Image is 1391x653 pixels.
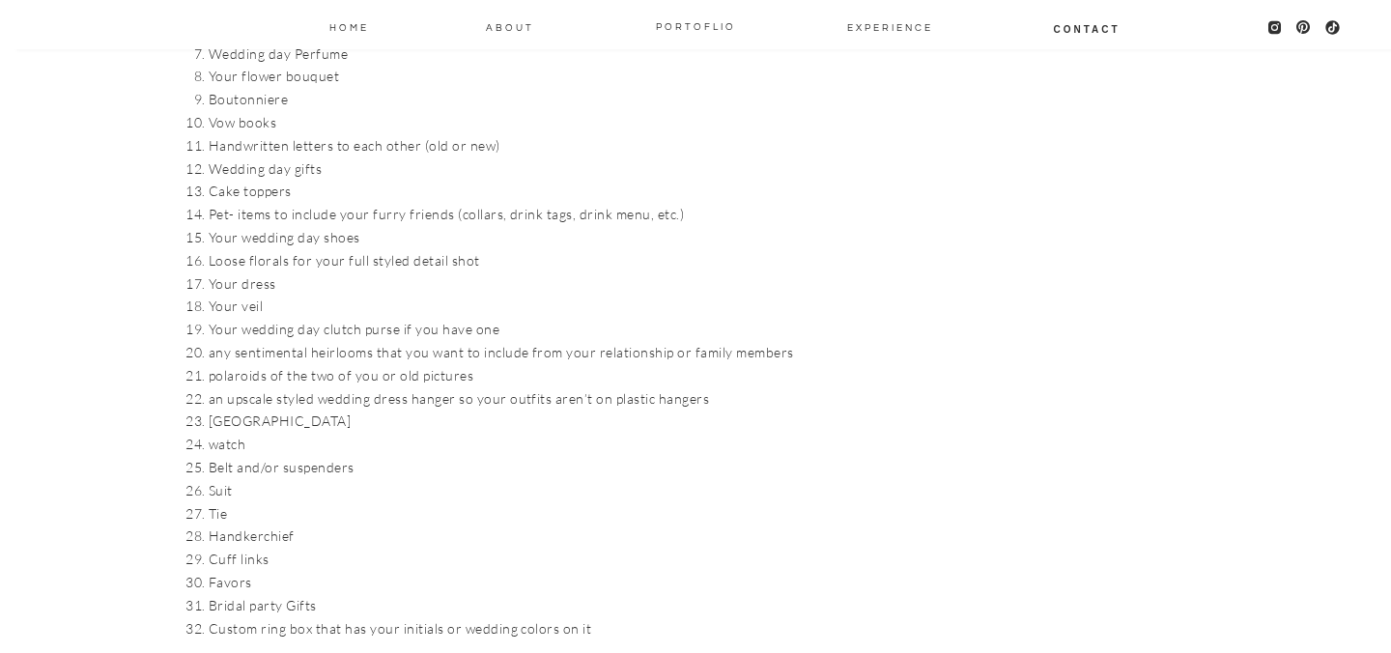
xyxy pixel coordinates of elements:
[327,18,370,34] a: Home
[209,111,927,134] li: Vow books
[209,525,927,548] li: Handkerchief
[209,571,927,594] li: Favors
[209,433,927,456] li: watch
[209,203,927,226] li: Pet- items to include your furry friends (collars, drink tags, drink menu, etc.)
[648,17,744,33] a: PORTOFLIO
[209,157,927,181] li: Wedding day gifts
[209,410,927,433] li: [GEOGRAPHIC_DATA]
[209,456,927,479] li: Belt and/or suspenders
[209,318,927,341] li: Your wedding day clutch purse if you have one
[209,548,927,571] li: Cuff links
[209,364,927,387] li: polaroids of the two of you or old pictures
[209,594,927,617] li: Bridal party Gifts
[209,249,927,272] li: Loose florals for your full styled detail shot
[209,387,927,411] li: an upscale styled wedding dress hanger so your outfits aren’t on plastic hangers
[209,272,927,296] li: Your dress
[209,479,927,502] li: Suit
[209,134,927,157] li: Handwritten letters to each other (old or new)
[209,43,927,66] li: Wedding day Perfume
[209,180,927,203] li: Cake toppers
[209,502,927,525] li: Tie
[209,295,927,318] li: Your veil
[1052,20,1121,36] a: Contact
[209,341,927,364] li: any sentimental heirlooms that you want to include from your relationship or family members
[209,617,927,640] li: Custom ring box that has your initials or wedding colors on it
[209,65,927,88] li: Your flower bouquet
[485,18,535,34] a: About
[847,18,918,34] a: EXPERIENCE
[209,226,927,249] li: Your wedding day shoes
[209,88,927,111] li: Boutonniere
